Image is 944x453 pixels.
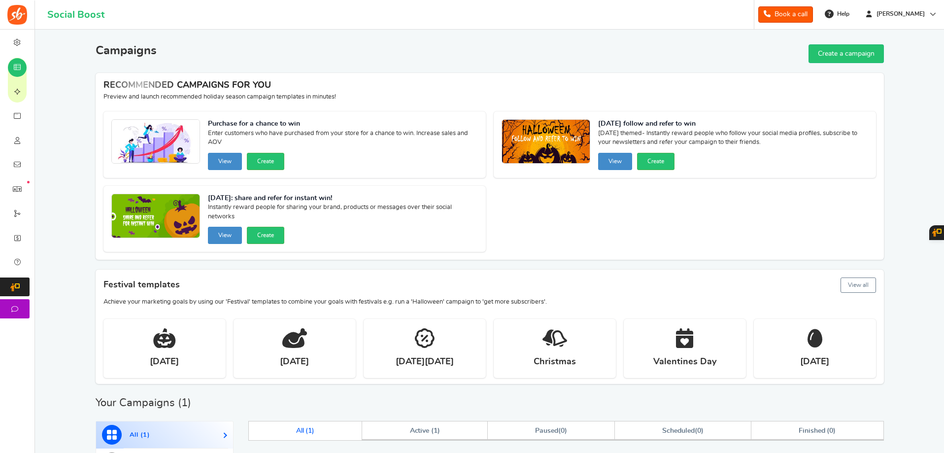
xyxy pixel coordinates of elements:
[434,427,438,434] span: 1
[662,427,695,434] span: Scheduled
[280,356,309,368] strong: [DATE]
[598,153,632,170] button: View
[208,153,242,170] button: View
[150,356,179,368] strong: [DATE]
[308,427,312,434] span: 1
[800,356,829,368] strong: [DATE]
[7,5,27,25] img: Social Boost
[653,356,716,368] strong: Valentines Day
[103,93,876,102] p: Preview and launch recommended holiday season campaign templates in minutes!
[637,153,674,170] button: Create
[247,153,284,170] button: Create
[598,119,868,129] strong: [DATE] follow and refer to win
[208,227,242,244] button: View
[103,276,876,295] h4: Festival templates
[829,427,833,434] span: 0
[758,6,813,23] a: Book a call
[103,81,876,91] h4: RECOMMENDED CAMPAIGNS FOR YOU
[27,181,30,183] em: New
[130,432,150,438] span: All ( )
[841,278,876,293] button: View all
[208,194,478,204] strong: [DATE]: share and refer for instant win!
[143,432,147,438] span: 1
[809,44,884,63] a: Create a campaign
[208,203,478,223] span: Instantly reward people for sharing your brand, products or messages over their social networks
[96,44,157,57] h2: Campaigns
[96,398,191,408] h2: Your Campaigns ( )
[396,356,454,368] strong: [DATE][DATE]
[535,427,558,434] span: Paused
[410,427,440,434] span: Active ( )
[208,129,478,149] span: Enter customers who have purchased from your store for a chance to win. Increase sales and AOV
[47,9,104,20] h1: Social Boost
[535,427,567,434] span: ( )
[208,119,478,129] strong: Purchase for a chance to win
[835,10,849,18] span: Help
[112,120,200,164] img: Recommended Campaigns
[697,427,701,434] span: 0
[296,427,315,434] span: All ( )
[799,427,836,434] span: Finished ( )
[534,356,576,368] strong: Christmas
[502,120,590,164] img: Recommended Campaigns
[181,397,188,408] span: 1
[247,227,284,244] button: Create
[112,194,200,239] img: Recommended Campaigns
[873,10,929,18] span: [PERSON_NAME]
[821,6,854,22] a: Help
[561,427,565,434] span: 0
[662,427,703,434] span: ( )
[598,129,868,149] span: [DATE] themed- Instantly reward people who follow your social media profiles, subscribe to your n...
[103,298,876,307] p: Achieve your marketing goals by using our 'Festival' templates to combine your goals with festiva...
